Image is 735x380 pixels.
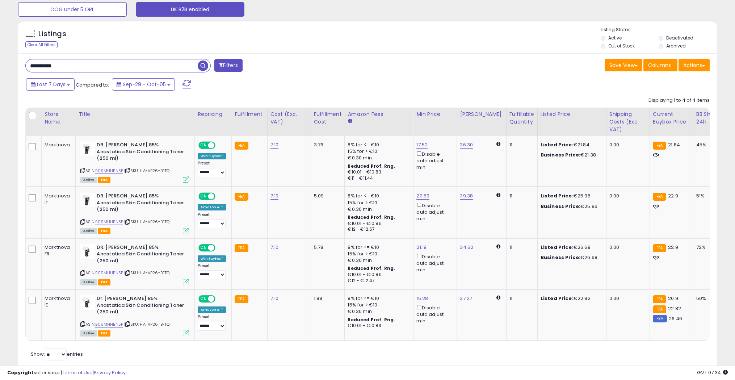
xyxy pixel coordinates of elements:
div: Fulfillment Cost [314,110,342,126]
span: 22.9 [668,192,678,199]
h5: Listings [38,29,66,39]
a: 15.28 [416,295,428,302]
div: €10.01 - €10.86 [348,272,408,278]
div: Disable auto adjust min [416,201,451,222]
button: Columns [643,59,677,71]
span: Sep-29 - Oct-05 [123,81,166,88]
a: B09MHHBN5P [95,270,123,276]
label: Archived [666,43,686,49]
strong: Copyright [7,369,34,376]
button: Filters [214,59,243,72]
span: | SKU: HA-VP26-BFTQ [124,168,169,174]
label: Out of Stock [608,43,635,49]
a: B09MHHBN5P [95,219,123,225]
a: 21.18 [416,244,427,251]
button: Last 7 Days [26,78,75,91]
span: | SKU: HA-VP26-BFTQ [124,219,169,225]
span: 2025-10-13 07:34 GMT [697,369,728,376]
span: 22.9 [668,244,678,251]
div: 15% for > €10 [348,251,408,257]
div: Title [79,110,192,118]
div: Shipping Costs (Exc. VAT) [609,110,647,133]
b: DR. [PERSON_NAME] 85% Anastatica Skin Conditioning Toner (250 ml) [97,193,185,215]
div: €0.30 min [348,257,408,264]
p: Listing States: [601,26,717,33]
b: Reduced Prof. Rng. [348,317,395,323]
div: 11 [509,193,532,199]
span: 20.9 [668,295,678,302]
div: 51% [696,193,720,199]
span: 26.46 [669,315,682,322]
div: Fulfillment [235,110,264,118]
span: 21.84 [668,141,680,148]
img: 31y9YJ3HzbL._SL40_.jpg [80,295,95,310]
div: Listed Price [541,110,603,118]
div: €26.68 [541,244,601,251]
button: Actions [679,59,710,71]
div: Min Price [416,110,454,118]
b: Listed Price: [541,244,574,251]
div: 5.09 [314,193,339,199]
div: 1.88 [314,295,339,302]
div: 45% [696,142,720,148]
span: All listings currently available for purchase on Amazon [80,330,97,337]
small: FBA [235,193,248,201]
div: €10.01 - €10.83 [348,323,408,329]
span: | SKU: HA-VP26-BFTQ [124,321,169,327]
small: FBA [653,244,666,252]
div: €10.01 - €10.83 [348,169,408,175]
img: 31y9YJ3HzbL._SL40_.jpg [80,244,95,259]
b: Business Price: [541,254,580,261]
b: Reduced Prof. Rng. [348,265,395,271]
div: Cost (Exc. VAT) [270,110,308,126]
div: 72% [696,244,720,251]
div: Marktnova IE [45,295,70,308]
span: All listings currently available for purchase on Amazon [80,228,97,234]
a: B09MHHBN5P [95,321,123,327]
a: Terms of Use [62,369,93,376]
span: OFF [214,193,226,200]
div: €25.96 [541,203,601,210]
a: 34.62 [460,244,473,251]
div: €0.30 min [348,206,408,213]
div: Preset: [198,161,226,177]
small: FBA [235,295,248,303]
div: seller snap | | [7,369,126,376]
div: ASIN: [80,295,189,335]
span: FBA [98,228,110,234]
div: Amazon AI * [198,204,226,210]
div: Fulfillable Quantity [509,110,534,126]
span: Last 7 Days [37,81,66,88]
small: FBA [653,142,666,150]
div: [PERSON_NAME] [460,110,503,118]
span: All listings currently available for purchase on Amazon [80,177,97,183]
div: Preset: [198,263,226,279]
button: Sep-29 - Oct-05 [112,78,175,91]
div: 15% for > €10 [348,302,408,308]
small: Amazon Fees. [348,118,352,125]
div: 8% for <= €10 [348,295,408,302]
div: Disable auto adjust min [416,252,451,273]
div: Displaying 1 to 4 of 4 items [648,97,710,104]
img: 31y9YJ3HzbL._SL40_.jpg [80,142,95,156]
a: 7.10 [270,244,279,251]
div: Amazon Fees [348,110,410,118]
span: 22.82 [668,305,681,312]
b: DR. [PERSON_NAME] 85% Anastatica Skin Conditioning Toner (250 ml) [97,244,185,266]
b: Business Price: [541,203,580,210]
div: Marktnova [45,142,70,148]
div: €0.30 min [348,155,408,161]
a: 7.10 [270,295,279,302]
b: Dr. [PERSON_NAME] 85% Anastatica Skin Conditioning Toner (250 ml) [97,295,185,317]
div: €0.30 min [348,308,408,315]
span: ON [199,142,209,149]
b: DR. [PERSON_NAME] 85% Anastatica Skin Conditioning Toner (250 ml) [97,142,185,164]
span: All listings currently available for purchase on Amazon [80,279,97,285]
img: 31y9YJ3HzbL._SL40_.jpg [80,193,95,207]
div: Disable auto adjust min [416,150,451,171]
button: COG under 5 ORL [18,2,127,17]
span: Show: entries [31,351,83,358]
div: 50% [696,295,720,302]
div: 3.76 [314,142,339,148]
div: Win BuyBox * [198,153,226,159]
